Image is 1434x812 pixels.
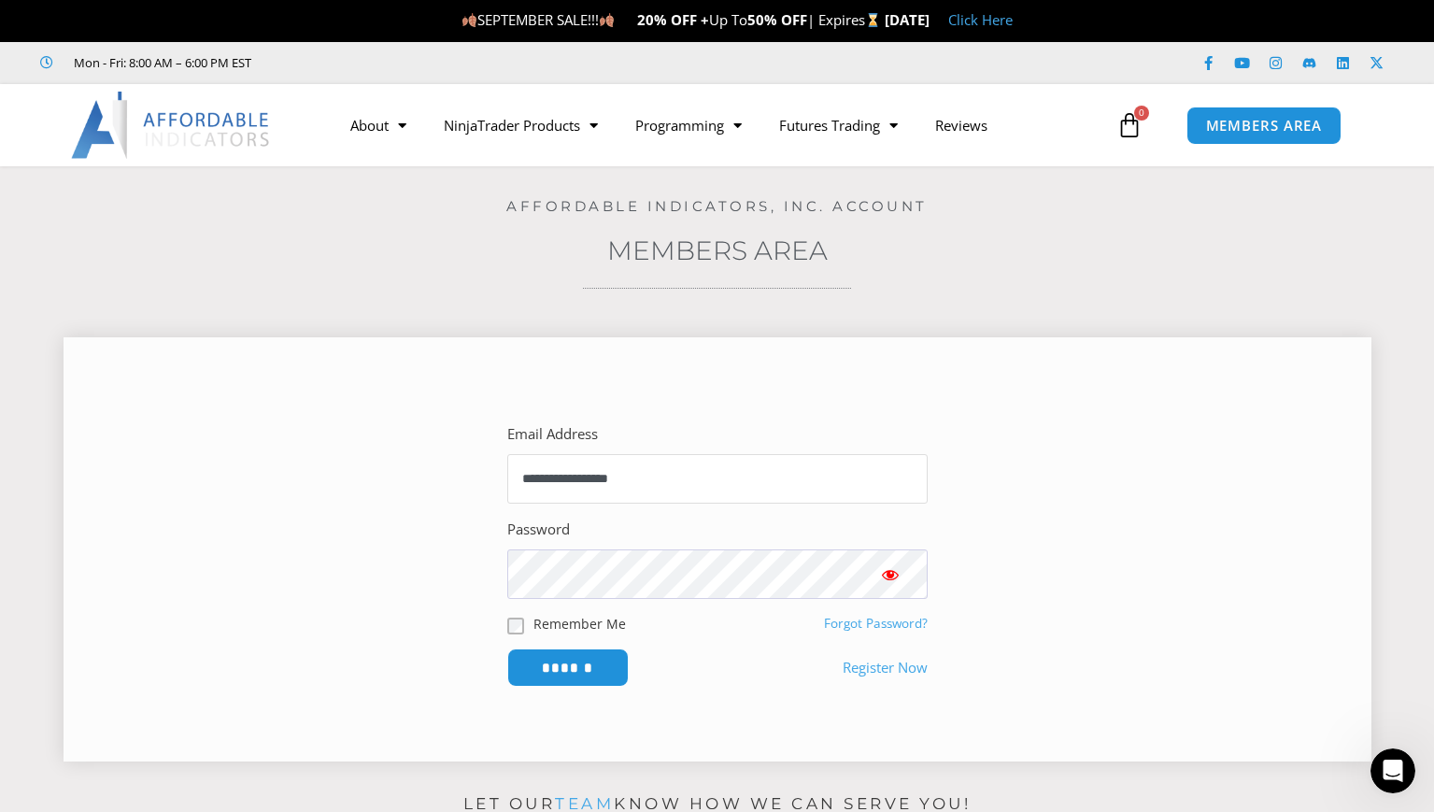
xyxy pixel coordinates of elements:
a: About [332,104,425,147]
label: Password [507,517,570,543]
img: 🍂 [462,13,476,27]
img: ⌛ [866,13,880,27]
span: SEPTEMBER SALE!!! Up To | Expires [461,10,885,29]
nav: Menu [332,104,1112,147]
img: LogoAI | Affordable Indicators – NinjaTrader [71,92,272,159]
a: Members Area [607,235,828,266]
a: Forgot Password? [824,615,928,632]
img: 🍂 [600,13,614,27]
strong: 50% OFF [747,10,807,29]
span: Mon - Fri: 8:00 AM – 6:00 PM EST [69,51,251,74]
strong: 20% OFF + [637,10,709,29]
iframe: Intercom live chat [1370,748,1415,793]
a: 0 [1088,98,1171,152]
iframe: Customer reviews powered by Trustpilot [277,53,558,72]
a: MEMBERS AREA [1186,107,1342,145]
strong: [DATE] [885,10,930,29]
button: Show password [853,549,928,599]
a: Register Now [843,655,928,681]
a: Programming [617,104,760,147]
a: Click Here [948,10,1013,29]
a: Futures Trading [760,104,916,147]
span: MEMBERS AREA [1206,119,1323,133]
label: Email Address [507,421,598,448]
a: Reviews [916,104,1006,147]
a: Affordable Indicators, Inc. Account [506,197,928,215]
a: NinjaTrader Products [425,104,617,147]
span: 0 [1134,106,1149,121]
label: Remember Me [533,614,626,634]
